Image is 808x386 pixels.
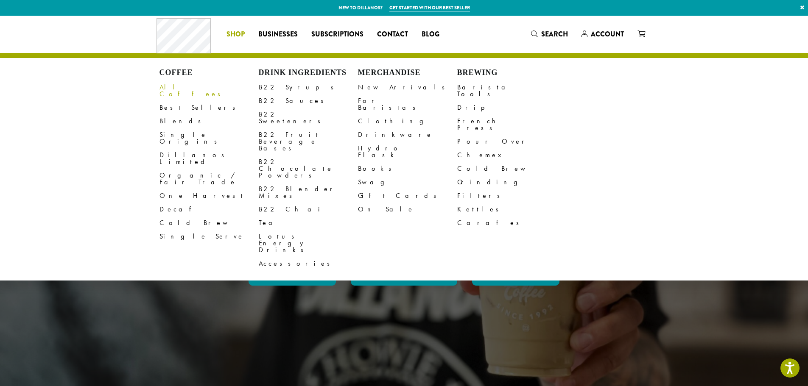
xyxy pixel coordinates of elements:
[259,94,358,108] a: B22 Sauces
[358,175,457,189] a: Swag
[358,162,457,175] a: Books
[259,155,358,182] a: B22 Chocolate Powders
[524,27,575,41] a: Search
[422,29,439,40] span: Blog
[311,29,363,40] span: Subscriptions
[457,114,556,135] a: French Press
[159,189,259,203] a: One Harvest
[259,81,358,94] a: B22 Syrups
[159,68,259,78] h4: Coffee
[358,142,457,162] a: Hydro Flask
[377,29,408,40] span: Contact
[457,81,556,101] a: Barista Tools
[389,4,470,11] a: Get started with our best seller
[226,29,245,40] span: Shop
[457,148,556,162] a: Chemex
[457,162,556,175] a: Cold Brew
[159,203,259,216] a: Decaf
[358,128,457,142] a: Drinkware
[457,175,556,189] a: Grinding
[591,29,624,39] span: Account
[159,230,259,243] a: Single Serve
[259,182,358,203] a: B22 Blender Mixes
[220,28,252,41] a: Shop
[358,68,457,78] h4: Merchandise
[358,94,457,114] a: For Baristas
[358,114,457,128] a: Clothing
[259,230,358,257] a: Lotus Energy Drinks
[159,148,259,169] a: Dillanos Limited
[457,216,556,230] a: Carafes
[159,128,259,148] a: Single Origins
[541,29,568,39] span: Search
[457,68,556,78] h4: Brewing
[259,257,358,270] a: Accessories
[358,203,457,216] a: On Sale
[358,81,457,94] a: New Arrivals
[358,189,457,203] a: Gift Cards
[457,189,556,203] a: Filters
[457,203,556,216] a: Kettles
[259,108,358,128] a: B22 Sweeteners
[159,101,259,114] a: Best Sellers
[159,81,259,101] a: All Coffees
[159,216,259,230] a: Cold Brew
[159,114,259,128] a: Blends
[457,135,556,148] a: Pour Over
[259,203,358,216] a: B22 Chai
[159,169,259,189] a: Organic / Fair Trade
[259,128,358,155] a: B22 Fruit Beverage Bases
[259,216,358,230] a: Tea
[259,68,358,78] h4: Drink Ingredients
[258,29,298,40] span: Businesses
[457,101,556,114] a: Drip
